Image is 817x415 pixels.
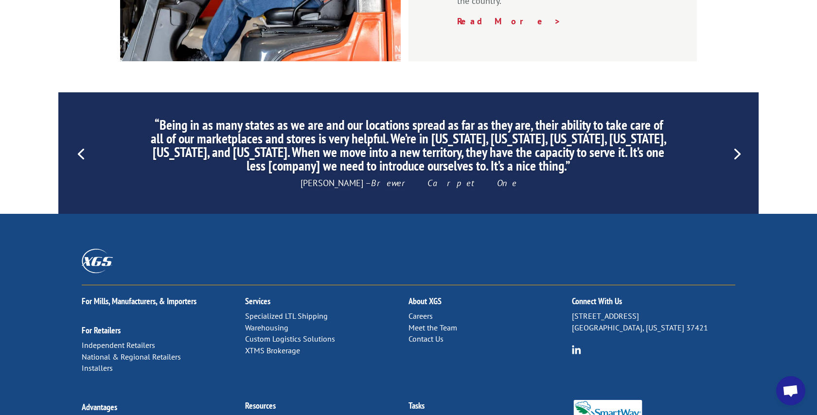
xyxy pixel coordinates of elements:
a: Specialized LTL Shipping [245,311,328,321]
img: group-6 [572,345,581,354]
a: Resources [245,400,276,411]
a: Advantages [82,401,117,413]
span: [PERSON_NAME] – [301,177,517,189]
a: National & Regional Retailers [82,352,181,362]
a: Custom Logistics Solutions [245,334,335,344]
a: Read More > [457,16,561,27]
img: XGS_Logos_ALL_2024_All_White [82,249,113,273]
a: Services [245,295,270,307]
a: Independent Retailers [82,340,155,350]
a: XTMS Brokerage [245,346,300,355]
a: About XGS [408,295,442,307]
a: Meet the Team [408,323,457,332]
h2: Connect With Us [572,297,735,311]
a: Installers [82,363,113,373]
a: For Mills, Manufacturers, & Importers [82,295,196,307]
a: Warehousing [245,323,288,332]
a: Contact Us [408,334,444,344]
a: Careers [408,311,433,321]
p: [STREET_ADDRESS] [GEOGRAPHIC_DATA], [US_STATE] 37421 [572,311,735,334]
h2: Tasks [408,401,572,415]
a: For Retailers [82,325,121,336]
h2: “Being in as many states as we are and our locations spread as far as they are, their ability to ... [150,118,667,177]
div: Open chat [776,376,805,405]
em: Brewer Carpet One [371,177,517,189]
